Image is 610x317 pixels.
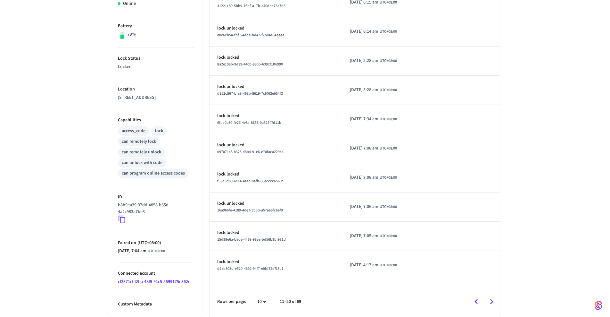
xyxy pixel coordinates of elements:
button: Go to previous page [469,294,484,309]
p: lock.locked [217,229,334,236]
span: UTC+08:00 [380,116,397,122]
span: UTC+08:00 [380,233,397,239]
p: Custom Metadata [118,301,194,308]
div: access_code [122,128,145,134]
span: UTC+08:00 [380,58,397,64]
span: UTC+08:00 [380,29,397,35]
p: Locked [118,64,194,70]
span: [DATE] 5:28 am [350,87,378,93]
span: [DATE] 7:08 am [350,174,378,181]
span: 16a966fe-4189-4de7-9b5b-a57aa6fc6ef9 [217,208,283,213]
div: can unlock with code [122,159,162,166]
span: UTC+08:00 [380,262,397,268]
div: 10 [254,297,269,306]
span: 41221c89-5bb9-46bf-a17b-a40dbc76e7b6 [217,3,285,9]
p: lock.unlocked [217,25,334,32]
span: [DATE] 7:08 am [350,145,378,152]
p: Location [118,86,194,93]
p: Capabilities [118,117,194,124]
div: can remotely unlock [122,149,161,156]
div: Etc/GMT-8 [350,145,397,152]
span: 15d99e6a-bede-4468-98ea-bd56b9bf931d [217,237,286,242]
span: [DATE] 7:06 am [350,203,378,210]
p: lock.unlocked [217,142,334,149]
span: [DATE] 7:34 am [350,116,378,123]
span: [DATE] 7:05 am [350,233,378,239]
p: Online [123,0,136,7]
p: b8b9ea39-37dd-4858-b65d-4a2c983a7be3 [118,202,192,215]
p: Connected account [118,270,194,277]
button: Go to next page [484,294,499,309]
span: 09707145-8325-48b4-91e6-e70faca2294a [217,149,284,155]
p: ID [118,194,194,201]
span: UTC+08:00 [380,204,397,210]
div: Etc/GMT-8 [350,57,397,64]
span: UTC+08:00 [380,87,397,93]
span: [DATE] 7:04 am [118,248,146,254]
div: lock [155,128,163,134]
p: [STREET_ADDRESS] [118,94,194,101]
p: Rows per page: [217,298,246,305]
p: 79% [128,31,136,38]
img: SeamLogoGradient.69752ec5.svg [595,300,602,311]
div: Etc/GMT-8 [350,233,397,239]
div: Etc/GMT-8 [350,262,397,269]
div: Etc/GMT-8 [350,116,397,123]
span: 6fdc0c30-fe26-4e8c-8656-0a528fffd11b [217,120,281,125]
span: UTC+08:00 [148,248,165,254]
p: lock.locked [217,171,334,178]
span: ( UTC+08:00 ) [136,240,161,246]
p: lock.locked [217,54,334,61]
div: Etc/GMT-8 [118,248,165,254]
span: UTC+08:00 [380,175,397,181]
p: lock.unlocked [217,200,334,207]
p: lock.locked [217,113,334,119]
a: cf2371cf-f2ba-48f9-91c5-5699175e362e [118,278,190,285]
span: f53d3d89-6c14-4aec-8afb-66ecccc6560c [217,178,284,184]
div: can program online access codes [122,170,185,177]
div: Etc/GMT-8 [350,203,397,210]
p: lock.unlocked [217,83,334,90]
div: Etc/GMT-8 [350,28,397,35]
span: [DATE] 5:28 am [350,57,378,64]
span: d952c867-bfa8-468b-8619-7cf063e654f3 [217,91,283,96]
p: 11–20 of 69 [280,298,301,305]
span: [DATE] 4:17 am [350,262,378,269]
span: e0c6cb5a-fbf1-4dde-bd47-f7b04e54aeea [217,32,284,38]
p: Lock Status [118,55,194,62]
span: 8a2e109b-9d39-440b-880b-6392f1ff6990 [217,62,283,67]
div: Etc/GMT-8 [350,87,397,93]
p: Paired on [118,240,194,246]
p: Battery [118,23,194,30]
span: UTC+08:00 [380,146,397,151]
span: [DATE] 6:14 am [350,28,378,35]
div: can remotely lock [122,138,156,145]
p: lock.locked [217,259,334,265]
span: d9ab303d-e520-4692-94f7-e9fd72e7f5b1 [217,266,284,271]
div: Etc/GMT-8 [350,174,397,181]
